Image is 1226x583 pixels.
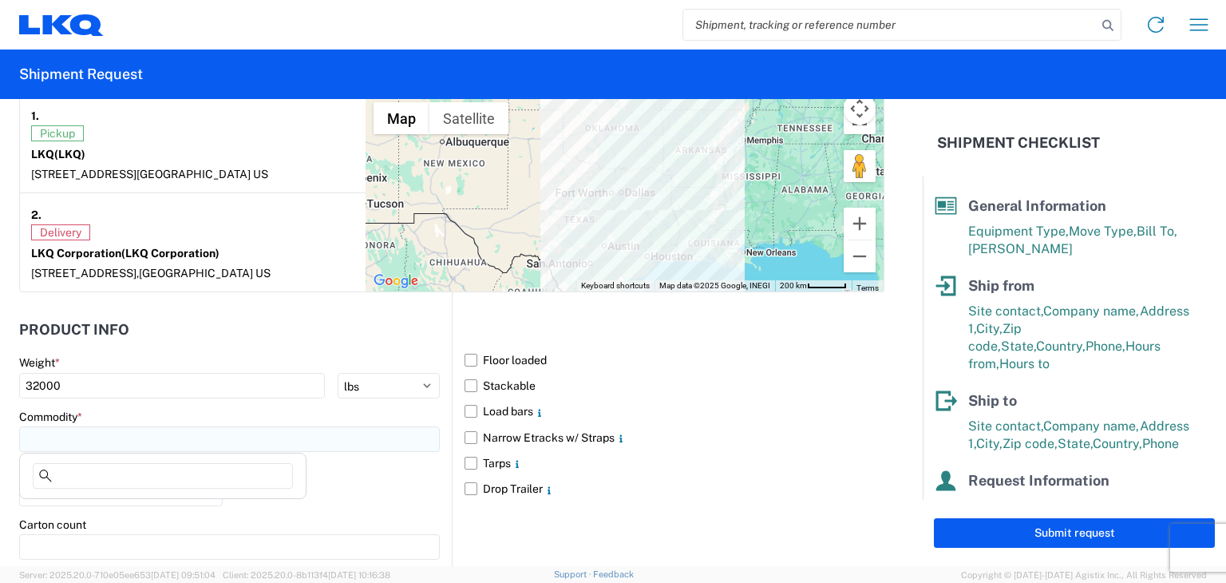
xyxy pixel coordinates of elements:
[581,280,650,291] button: Keyboard shortcuts
[31,267,139,280] span: [STREET_ADDRESS],
[844,240,876,272] button: Zoom out
[1001,339,1036,354] span: State,
[593,569,634,579] a: Feedback
[934,518,1215,548] button: Submit request
[844,150,876,182] button: Drag Pegman onto the map to open Street View
[19,65,143,84] h2: Shipment Request
[1137,224,1177,239] span: Bill To,
[775,280,852,291] button: Map Scale: 200 km per 46 pixels
[31,168,136,180] span: [STREET_ADDRESS]
[31,204,42,224] strong: 2.
[968,241,1073,256] span: [PERSON_NAME]
[223,570,390,580] span: Client: 2025.20.0-8b113f4
[19,518,86,532] label: Carton count
[999,356,1050,371] span: Hours to
[968,498,1007,514] span: Name,
[465,425,884,450] label: Narrow Etracks w/ Straps
[19,322,129,338] h2: Product Info
[968,472,1109,489] span: Request Information
[19,410,82,424] label: Commodity
[370,271,422,291] a: Open this area in Google Maps (opens a new window)
[465,347,884,373] label: Floor loaded
[1142,436,1179,451] span: Phone
[961,568,1207,582] span: Copyright © [DATE]-[DATE] Agistix Inc., All Rights Reserved
[465,476,884,502] label: Drop Trailer
[683,10,1097,40] input: Shipment, tracking or reference number
[1043,418,1140,434] span: Company name,
[968,392,1017,409] span: Ship to
[465,399,884,424] label: Load bars
[1007,498,1043,514] span: Email,
[968,224,1069,239] span: Equipment Type,
[328,570,390,580] span: [DATE] 10:16:38
[780,281,807,290] span: 200 km
[121,247,219,260] span: (LKQ Corporation)
[465,373,884,399] label: Stackable
[856,284,879,292] a: Terms
[968,197,1106,214] span: General Information
[31,224,90,240] span: Delivery
[1058,436,1093,451] span: State,
[31,247,219,260] strong: LKQ Corporation
[31,125,84,141] span: Pickup
[1093,436,1142,451] span: Country,
[1003,436,1058,451] span: Zip code,
[31,148,85,161] strong: LKQ
[136,168,268,180] span: [GEOGRAPHIC_DATA] US
[31,105,39,125] strong: 1.
[1036,339,1086,354] span: Country,
[554,569,594,579] a: Support
[937,133,1100,153] h2: Shipment Checklist
[844,93,876,125] button: Map camera controls
[976,436,1003,451] span: City,
[1043,498,1083,514] span: Phone,
[19,570,216,580] span: Server: 2025.20.0-710e05ee653
[968,303,1043,319] span: Site contact,
[1086,339,1125,354] span: Phone,
[1043,303,1140,319] span: Company name,
[429,102,508,134] button: Show satellite imagery
[844,208,876,240] button: Zoom in
[968,418,1043,434] span: Site contact,
[976,321,1003,336] span: City,
[659,281,770,290] span: Map data ©2025 Google, INEGI
[370,271,422,291] img: Google
[465,450,884,476] label: Tarps
[151,570,216,580] span: [DATE] 09:51:04
[374,102,429,134] button: Show street map
[139,267,271,280] span: [GEOGRAPHIC_DATA] US
[968,277,1034,294] span: Ship from
[19,355,60,370] label: Weight
[54,148,85,161] span: (LKQ)
[1069,224,1137,239] span: Move Type,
